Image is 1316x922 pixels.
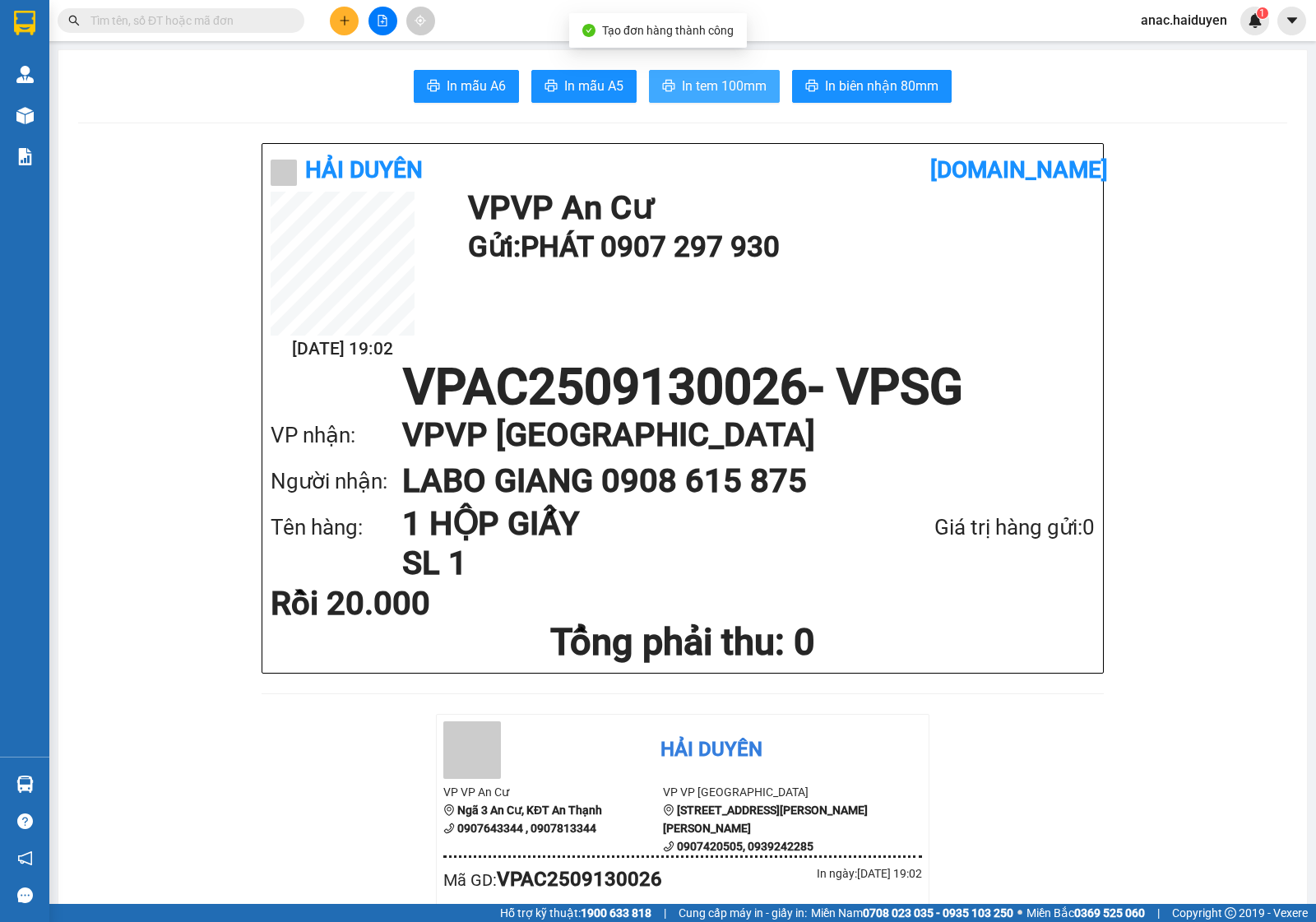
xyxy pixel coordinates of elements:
strong: 0369 525 060 [1074,906,1145,920]
sup: 1 [1257,7,1268,19]
span: copyright [1225,907,1236,919]
button: printerIn tem 100mm [649,70,780,103]
li: VP VP An Cư [443,783,663,801]
button: caret-down [1277,7,1306,35]
span: In biên nhận 80mm [825,76,938,96]
h1: SL 1 [402,544,847,583]
h2: [DATE] 19:02 [271,336,415,363]
img: warehouse-icon [16,107,34,124]
h1: VPAC2509130026 - VPSG [271,363,1095,412]
h1: Tổng phải thu: 0 [271,620,1095,665]
span: In tem 100mm [682,76,767,96]
span: 1 [1259,7,1265,19]
span: printer [544,79,558,95]
h1: VP VP [GEOGRAPHIC_DATA] [402,412,1062,458]
span: In mẫu A6 [447,76,506,96]
b: VPAC2509130026 [497,868,662,891]
b: 0907420505, 0939242285 [677,840,813,853]
img: logo-vxr [14,11,35,35]
img: warehouse-icon [16,66,34,83]
button: printerIn mẫu A6 [414,70,519,103]
b: [STREET_ADDRESS][PERSON_NAME][PERSON_NAME] [663,804,868,835]
span: notification [17,850,33,866]
span: | [1157,904,1160,922]
b: 0907643344 , 0907813344 [457,822,596,835]
span: file-add [377,15,388,26]
img: icon-new-feature [1248,13,1263,28]
b: Hải Duyên [305,156,423,183]
div: Tên hàng: [271,511,402,544]
button: printerIn biên nhận 80mm [792,70,952,103]
span: | [664,904,666,922]
button: printerIn mẫu A5 [531,70,637,103]
b: Ngã 3 An Cư, KĐT An Thạnh [457,804,602,817]
button: aim [406,7,435,35]
span: phone [443,822,455,834]
img: solution-icon [16,148,34,165]
button: plus [330,7,359,35]
span: aim [415,15,426,26]
span: check-circle [582,24,595,37]
span: Hỗ trợ kỹ thuật: [500,904,651,922]
span: environment [443,804,455,816]
div: Hải Duyên [660,734,762,766]
span: printer [662,79,675,95]
div: Giá trị hàng gửi: 0 [847,511,1095,544]
div: Người nhận: [271,465,402,498]
span: environment [663,804,674,816]
span: plus [339,15,350,26]
span: In mẫu A5 [564,76,623,96]
h1: 1 HỘP GIẤY [402,504,847,544]
span: search [68,15,80,26]
span: message [17,887,33,903]
span: Cung cấp máy in - giấy in: [679,904,807,922]
span: Mã GD : [443,870,497,890]
h1: VP VP An Cư [468,192,1087,225]
span: question-circle [17,813,33,829]
span: Miền Bắc [1026,904,1145,922]
div: VP nhận: [271,419,402,452]
strong: 0708 023 035 - 0935 103 250 [863,906,1013,920]
b: [DOMAIN_NAME] [930,156,1108,183]
input: Tìm tên, số ĐT hoặc mã đơn [90,12,285,30]
div: Rồi 20.000 [271,587,543,620]
span: ⚪️ [1017,910,1022,916]
div: In ngày: [DATE] 19:02 [683,864,922,883]
span: anac.haiduyen [1128,10,1240,30]
span: printer [805,79,818,95]
h1: Gửi: PHÁT 0907 297 930 [468,225,1087,270]
button: file-add [368,7,397,35]
img: warehouse-icon [16,776,34,793]
span: caret-down [1285,13,1300,28]
span: Miền Nam [811,904,1013,922]
span: printer [427,79,440,95]
h1: LABO GIANG 0908 615 875 [402,458,1062,504]
strong: 1900 633 818 [581,906,651,920]
span: phone [663,841,674,852]
li: VP VP [GEOGRAPHIC_DATA] [663,783,883,801]
span: Tạo đơn hàng thành công [602,24,734,37]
